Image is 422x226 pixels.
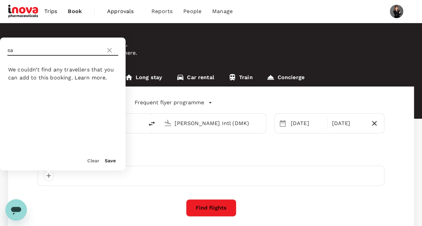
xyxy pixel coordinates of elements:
[260,70,311,87] a: Concierge
[38,155,384,163] div: Travellers
[390,5,403,18] img: Penpak Burintanachat
[329,117,367,130] div: [DATE]
[151,7,173,15] span: Reports
[175,118,251,128] input: Going to
[87,158,99,163] button: Clear
[139,122,140,124] button: Open
[8,49,414,57] p: Planning a business trip? Get started from here.
[5,199,27,221] iframe: Button to launch messaging window
[186,199,236,217] button: Find flights
[7,45,103,56] input: Search for traveller
[288,117,326,130] div: [DATE]
[261,122,263,124] button: Open
[44,7,57,15] span: Trips
[212,7,233,15] span: Manage
[221,70,260,87] a: Train
[8,4,39,19] img: iNova Pharmaceuticals
[144,116,160,132] button: delete
[68,7,82,15] span: Book
[75,74,107,81] a: Learn more.
[118,70,169,87] a: Long stay
[135,99,212,107] button: Frequent flyer programme
[107,7,141,15] span: Approvals
[169,70,221,87] a: Car rental
[135,99,204,107] p: Frequent flyer programme
[183,7,201,15] span: People
[105,158,116,163] button: Save
[8,37,414,49] div: Welcome back , Penpak .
